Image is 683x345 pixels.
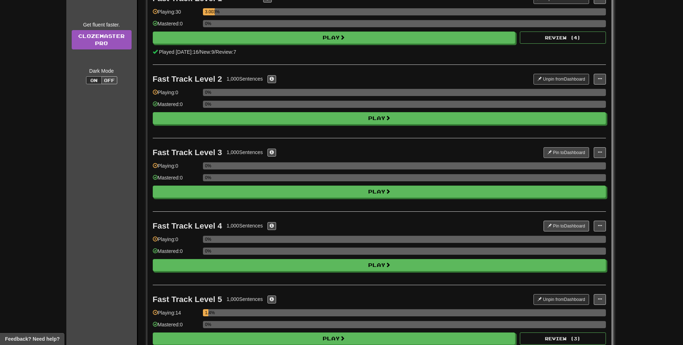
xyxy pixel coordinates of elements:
[153,101,199,112] div: Mastered: 0
[5,335,60,342] span: Open feedback widget
[72,21,132,28] div: Get fluent faster.
[153,75,222,83] div: Fast Track Level 2
[153,221,222,230] div: Fast Track Level 4
[153,89,199,101] div: Playing: 0
[533,294,589,305] button: Unpin fromDashboard
[205,309,208,316] div: 1.4%
[153,259,606,271] button: Play
[153,174,199,186] div: Mastered: 0
[72,67,132,75] div: Dark Mode
[199,49,200,55] span: /
[153,248,199,259] div: Mastered: 0
[520,32,606,44] button: Review (4)
[153,20,199,32] div: Mastered: 0
[200,49,214,55] span: New: 9
[153,332,516,345] button: Play
[205,8,215,15] div: 3.003%
[214,49,215,55] span: /
[227,222,263,229] div: 1,000 Sentences
[215,49,236,55] span: Review: 7
[153,112,606,124] button: Play
[159,49,198,55] span: Played [DATE]: 16
[227,296,263,303] div: 1,000 Sentences
[153,162,199,174] div: Playing: 0
[544,147,589,158] button: Pin toDashboard
[153,295,222,304] div: Fast Track Level 5
[153,186,606,198] button: Play
[153,8,199,20] div: Playing: 30
[227,149,263,156] div: 1,000 Sentences
[101,76,117,84] button: Off
[544,221,589,231] button: Pin toDashboard
[533,74,589,85] button: Unpin fromDashboard
[153,32,516,44] button: Play
[520,332,606,345] button: Review (3)
[153,321,199,333] div: Mastered: 0
[227,75,263,82] div: 1,000 Sentences
[153,309,199,321] div: Playing: 14
[72,30,132,49] a: ClozemasterPro
[153,236,199,248] div: Playing: 0
[86,76,102,84] button: On
[153,148,222,157] div: Fast Track Level 3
